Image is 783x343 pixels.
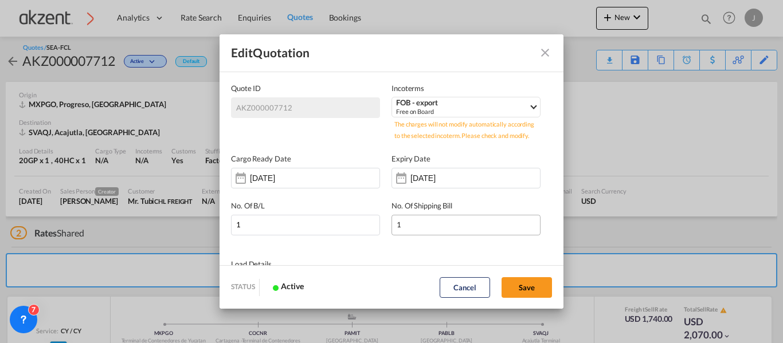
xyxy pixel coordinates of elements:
label: Quote ID [231,82,380,97]
input: Enter date [250,174,322,183]
button: Save [502,277,552,298]
button: Cancel [440,277,490,298]
md-icon: Close dialog [538,46,552,60]
label: Expiry Date [391,153,541,164]
b: Edit [231,45,253,60]
div: Quotation [231,45,310,60]
label: Incoterms [391,82,541,94]
div: STATUS [225,282,259,292]
span: Active [260,281,303,291]
label: No. Of Shipping Bill [391,200,541,215]
p: Translate from: Spanish [11,69,308,81]
em: auto_awesome [11,52,62,60]
md-dialog: Quote IDIncotermsSelect Incoterms ... [220,34,563,309]
div: Load Details [231,258,391,270]
label: No. Of B/L [231,200,380,215]
div: The charges will not modify automatically according to the selected incoterm. Please check and mo... [394,119,541,141]
div: Free on Board [396,107,528,116]
button: Close dialog [534,41,557,64]
input: Enter date [410,174,483,183]
div: FOB - export [396,98,528,107]
label: Cargo Ready Date [231,153,380,164]
md-icon: icon-flickr-after [264,279,281,296]
input: B/L [231,215,380,235]
input: B/L [391,215,541,235]
md-select: Select Incoterms: FOB - export Free on Board [391,97,541,117]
